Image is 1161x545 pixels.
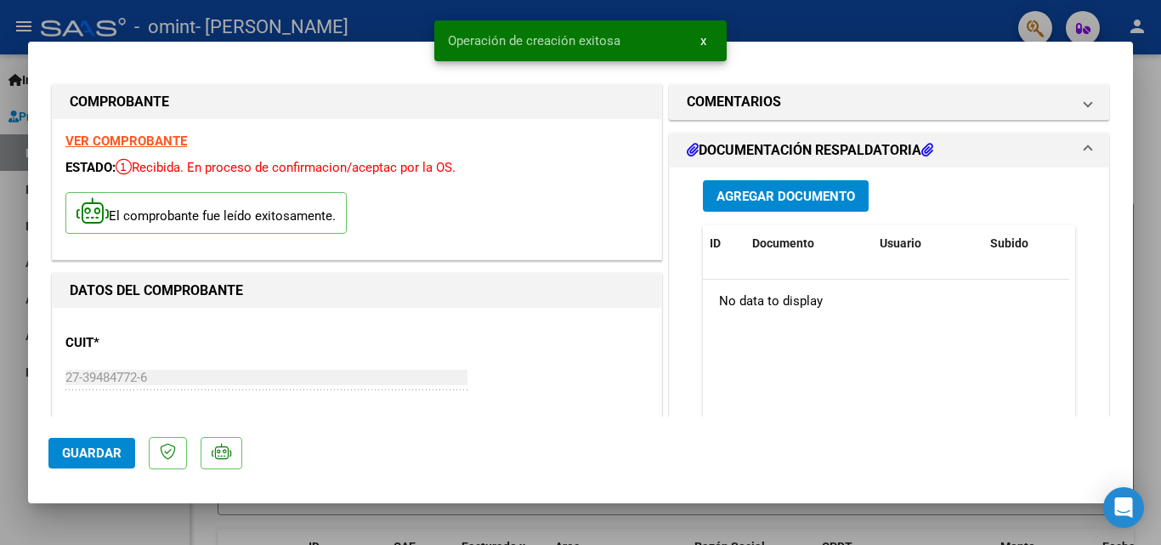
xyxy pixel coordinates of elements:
mat-expansion-panel-header: DOCUMENTACIÓN RESPALDATORIA [670,133,1108,167]
datatable-header-cell: Documento [745,225,873,262]
mat-expansion-panel-header: COMENTARIOS [670,85,1108,119]
div: DOCUMENTACIÓN RESPALDATORIA [670,167,1108,520]
span: Operación de creación exitosa [448,32,620,49]
h1: COMENTARIOS [687,92,781,112]
p: El comprobante fue leído exitosamente. [65,192,347,234]
datatable-header-cell: Acción [1068,225,1153,262]
h1: DOCUMENTACIÓN RESPALDATORIA [687,140,933,161]
div: No data to display [703,280,1069,322]
button: Agregar Documento [703,180,869,212]
span: Agregar Documento [716,189,855,204]
strong: COMPROBANTE [70,94,169,110]
button: x [687,26,720,56]
datatable-header-cell: Usuario [873,225,983,262]
span: x [700,33,706,48]
span: Guardar [62,446,122,461]
datatable-header-cell: Subido [983,225,1068,262]
span: Usuario [880,236,921,250]
div: Open Intercom Messenger [1103,487,1144,528]
a: VER COMPROBANTE [65,133,187,149]
span: Documento [752,236,814,250]
p: CUIT [65,333,241,353]
span: ESTADO: [65,160,116,175]
strong: DATOS DEL COMPROBANTE [70,282,243,298]
datatable-header-cell: ID [703,225,745,262]
span: Recibida. En proceso de confirmacion/aceptac por la OS. [116,160,456,175]
span: Subido [990,236,1028,250]
button: Guardar [48,438,135,468]
span: ID [710,236,721,250]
